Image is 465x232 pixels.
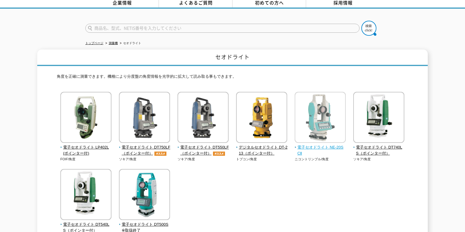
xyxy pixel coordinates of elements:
span: デジタルセオドライト DT-213（ポインター付） [236,144,287,157]
img: 電子セオドライト DT550LF（ポインター付） [178,92,229,144]
img: 電子セオドライト DT500S※取扱終了 [119,169,170,221]
a: トップページ [85,41,103,45]
a: デジタルセオドライト DT-213（ポインター付） [236,139,287,157]
p: ソキア/角度 [353,157,405,162]
img: 電子セオドライト DT750LF（ポインター付） [119,92,170,144]
p: FOIF/角度 [60,157,112,162]
img: 電子セオドライト LP402L(ポインター付) [60,92,111,144]
img: オススメ [153,152,168,156]
span: 電子セオドライト NE-20SCⅡ [295,144,346,157]
p: ニコントリンブル/角度 [295,157,346,162]
a: 電子セオドライト DT750LF（ポインター付）オススメ [119,139,170,157]
span: 電子セオドライト DT750LF（ポインター付） [119,144,170,157]
a: 電子セオドライト LP402L(ポインター付) [60,139,112,157]
span: 電子セオドライト DT550LF（ポインター付） [178,144,229,157]
span: 電子セオドライト LP402L(ポインター付) [60,144,112,157]
li: セオドライト [119,40,141,47]
a: 測量機 [109,41,118,45]
p: 角度を正確に測量できます。機種により分度盤の角度情報を光学的に拡大して読み取る事もできます。 [57,74,408,83]
img: デジタルセオドライト DT-213（ポインター付） [236,92,287,144]
img: btn_search.png [361,21,376,36]
input: 商品名、型式、NETIS番号を入力してください [85,24,360,33]
a: 電子セオドライト NE-20SCⅡ [295,139,346,157]
p: トプコン/角度 [236,157,287,162]
a: 電子セオドライト DT740LS（ポインター付） [353,139,405,157]
a: 電子セオドライト DT550LF（ポインター付）オススメ [178,139,229,157]
p: ソキア/角度 [178,157,229,162]
img: 電子セオドライト DT740LS（ポインター付） [353,92,404,144]
h1: セオドライト [37,50,428,66]
p: ソキア/角度 [119,157,170,162]
img: 電子セオドライト DT540LS（ポインター付） [60,169,111,221]
span: 電子セオドライト DT740LS（ポインター付） [353,144,405,157]
img: 電子セオドライト NE-20SCⅡ [295,92,346,144]
img: オススメ [211,152,226,156]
